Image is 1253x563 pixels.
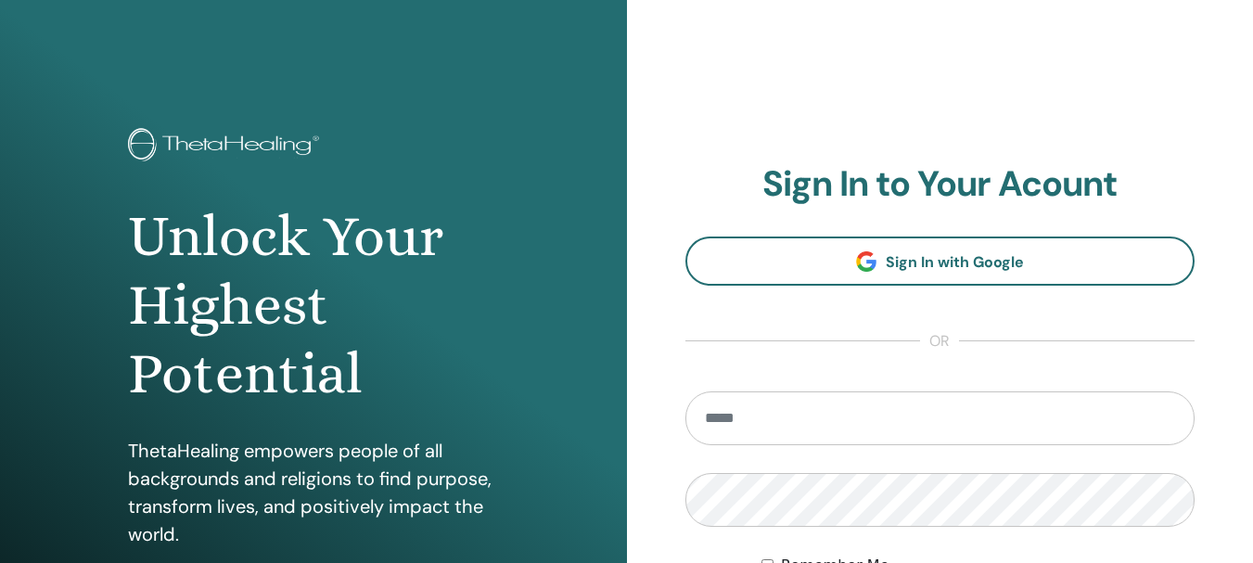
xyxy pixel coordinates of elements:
h2: Sign In to Your Acount [685,163,1195,206]
span: or [920,330,959,352]
p: ThetaHealing empowers people of all backgrounds and religions to find purpose, transform lives, a... [128,437,499,548]
span: Sign In with Google [886,252,1024,272]
a: Sign In with Google [685,237,1195,286]
h1: Unlock Your Highest Potential [128,202,499,409]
